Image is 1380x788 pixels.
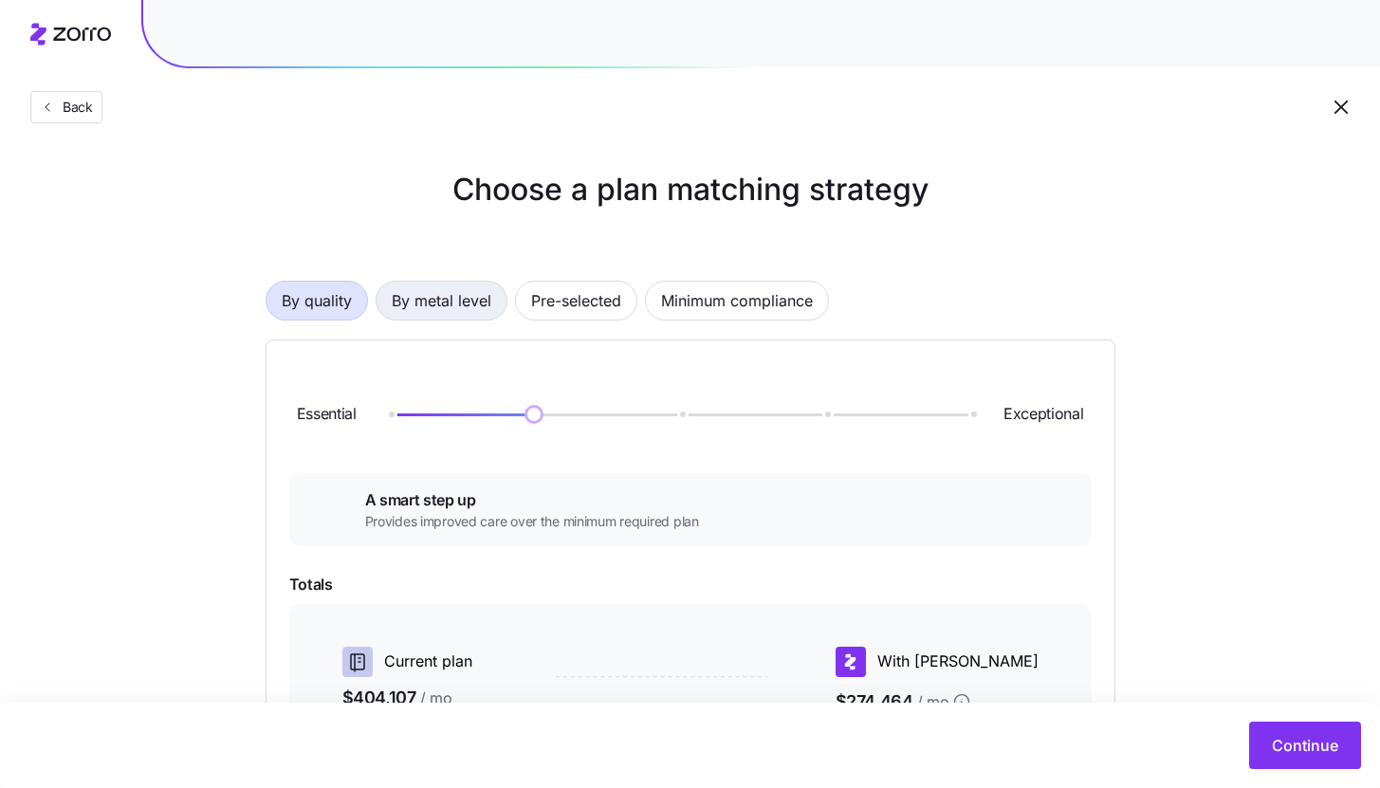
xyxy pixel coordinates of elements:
[519,399,549,430] img: ai-icon.png
[1249,722,1361,769] button: Continue
[515,281,637,321] button: Pre-selected
[342,685,488,712] span: $404,107
[289,573,1092,596] span: Totals
[320,488,350,519] img: ai-icon.png
[266,281,368,321] button: By quality
[365,512,699,531] span: Provides improved care over the minimum required plan
[297,402,357,426] span: Essential
[531,282,621,320] span: Pre-selected
[365,488,699,512] span: A smart step up
[917,690,949,714] span: / mo
[1003,402,1083,426] span: Exceptional
[661,282,813,320] span: Minimum compliance
[282,282,352,320] span: By quality
[392,282,491,320] span: By metal level
[30,91,102,123] button: Back
[266,167,1115,212] h1: Choose a plan matching strategy
[376,281,507,321] button: By metal level
[645,281,829,321] button: Minimum compliance
[1272,734,1338,757] span: Continue
[836,647,1039,677] div: With [PERSON_NAME]
[836,685,1039,720] span: $274,464
[55,98,93,117] span: Back
[420,687,452,710] span: / mo
[342,647,488,677] div: Current plan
